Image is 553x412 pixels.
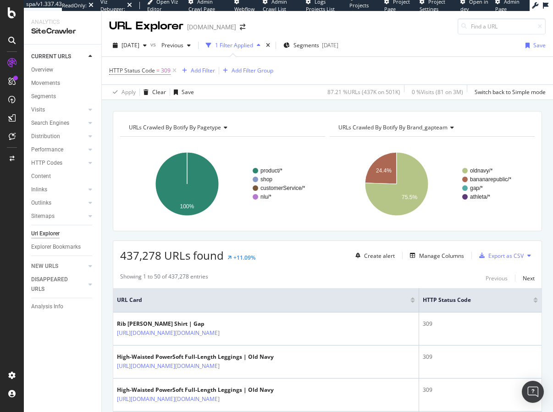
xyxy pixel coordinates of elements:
div: Switch back to Simple mode [475,88,546,96]
div: 0 % Visits ( 81 on 3M ) [412,88,463,96]
div: Analytics [31,18,94,26]
text: customerService/* [260,185,305,191]
div: Outlinks [31,198,51,208]
div: NEW URLS [31,262,58,271]
div: Save [533,41,546,49]
span: HTTP Status Code [423,296,520,304]
button: [DATE] [109,38,150,53]
a: Search Engines [31,118,86,128]
div: Clear [152,88,166,96]
button: Add Filter Group [219,65,273,76]
button: Save [522,38,546,53]
svg: A chart. [120,144,325,224]
span: URLs Crawled By Botify By pagetype [129,123,221,131]
a: HTTP Codes [31,158,86,168]
div: DISAPPEARED URLS [31,275,77,294]
a: Outlinks [31,198,86,208]
span: = [156,67,160,74]
div: Overview [31,65,53,75]
button: 1 Filter Applied [202,38,264,53]
div: 309 [423,320,538,328]
a: CURRENT URLS [31,52,86,61]
div: Movements [31,78,60,88]
text: 24.4% [376,167,392,174]
button: Clear [140,85,166,100]
h4: URLs Crawled By Botify By pagetype [127,120,317,135]
text: athleta/* [470,194,490,200]
a: DISAPPEARED URLS [31,275,86,294]
div: [DOMAIN_NAME] [187,22,236,32]
span: HTTP Status Code [109,67,155,74]
a: [URL][DOMAIN_NAME][DOMAIN_NAME] [117,362,220,371]
a: [URL][DOMAIN_NAME][DOMAIN_NAME] [117,328,220,338]
button: Previous [158,38,194,53]
div: 309 [423,353,538,361]
div: Manage Columns [419,252,464,260]
button: Next [523,273,535,284]
div: [DATE] [322,41,338,49]
div: CURRENT URLS [31,52,71,61]
button: Add Filter [178,65,215,76]
text: bananarepublic/* [470,176,511,183]
span: URLs Crawled By Botify By brand_gapteam [338,123,448,131]
a: Visits [31,105,86,115]
a: Performance [31,145,86,155]
button: Apply [109,85,136,100]
button: Export as CSV [476,248,524,263]
button: Switch back to Simple mode [471,85,546,100]
div: Next [523,274,535,282]
a: Content [31,172,95,181]
input: Find a URL [458,18,546,34]
text: shop [260,176,272,183]
div: Search Engines [31,118,69,128]
a: [URL][DOMAIN_NAME][DOMAIN_NAME] [117,395,220,404]
a: Analysis Info [31,302,95,312]
div: High-Waisted PowerSoft Full-Length Leggings | Old Navy [117,386,274,394]
div: Distribution [31,132,60,141]
a: Distribution [31,132,86,141]
div: Content [31,172,51,181]
div: Rib [PERSON_NAME] Shirt | Gap [117,320,260,328]
span: vs [150,40,158,48]
div: Visits [31,105,45,115]
div: Add Filter [191,67,215,74]
div: SiteCrawler [31,26,94,37]
a: Movements [31,78,95,88]
text: gap/* [470,185,483,191]
h4: URLs Crawled By Botify By brand_gapteam [337,120,526,135]
a: Explorer Bookmarks [31,242,95,252]
text: product/* [260,167,282,174]
a: Url Explorer [31,229,95,239]
div: ReadOnly: [62,2,87,9]
span: URL Card [117,296,408,304]
a: NEW URLS [31,262,86,271]
text: nlu/* [260,194,271,200]
a: Segments [31,92,95,101]
span: Projects List [349,2,369,16]
div: Create alert [364,252,395,260]
text: oldnavy/* [470,167,493,174]
div: Apply [122,88,136,96]
a: Overview [31,65,95,75]
div: Segments [31,92,56,101]
span: Previous [158,41,183,49]
a: Inlinks [31,185,86,195]
a: Sitemaps [31,212,86,221]
button: Create alert [352,248,395,263]
div: Save [182,88,194,96]
div: Analysis Info [31,302,63,312]
div: URL Explorer [109,18,183,34]
div: Url Explorer [31,229,60,239]
div: Open Intercom Messenger [522,381,544,403]
div: 87.21 % URLs ( 437K on 501K ) [327,88,400,96]
svg: A chart. [330,144,535,224]
div: times [264,41,272,50]
button: Previous [486,273,508,284]
div: Previous [486,274,508,282]
div: High-Waisted PowerSoft Full-Length Leggings | Old Navy [117,353,274,361]
span: Webflow [234,6,255,12]
div: Add Filter Group [232,67,273,74]
div: Showing 1 to 50 of 437,278 entries [120,273,208,284]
